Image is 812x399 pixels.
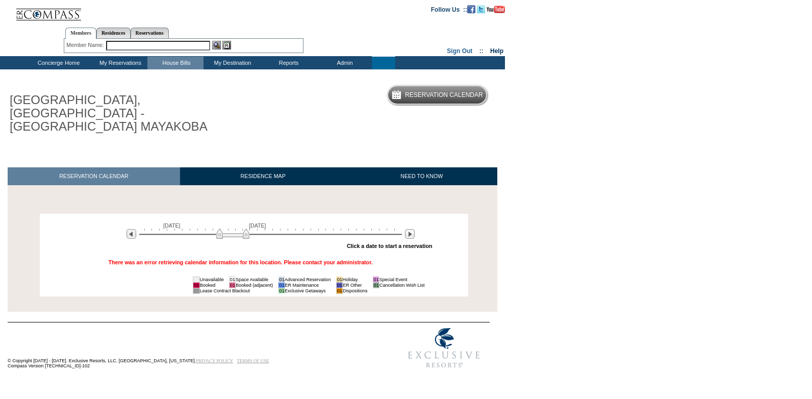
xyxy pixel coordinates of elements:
td: Unavailable [199,277,224,282]
h1: [GEOGRAPHIC_DATA], [GEOGRAPHIC_DATA] - [GEOGRAPHIC_DATA] MAYAKOBA [8,91,236,136]
div: Member Name: [66,41,106,49]
a: Members [65,28,96,39]
img: Subscribe to our YouTube Channel [487,6,505,13]
td: © Copyright [DATE] - [DATE]. Exclusive Resorts, LLC. [GEOGRAPHIC_DATA], [US_STATE]. Compass Versi... [8,323,365,373]
a: Subscribe to our YouTube Channel [487,6,505,12]
a: Help [490,47,503,55]
img: Become our fan on Facebook [467,5,475,13]
td: 01 [193,282,199,288]
td: House Bills [147,57,204,69]
div: Click a date to start a reservation [347,243,433,249]
td: 01 [278,288,285,293]
img: Next [405,229,415,239]
img: Reservations [222,41,231,49]
td: Special Event [379,277,424,282]
a: Become our fan on Facebook [467,6,475,12]
td: 01 [336,288,342,293]
td: 01 [373,282,379,288]
a: RESIDENCE MAP [180,167,346,185]
a: TERMS OF USE [237,358,269,363]
td: Dispositions [343,288,368,293]
td: 01 [278,282,285,288]
td: Cancellation Wish List [379,282,424,288]
td: My Reservations [91,57,147,69]
td: Holiday [343,277,368,282]
p: There was an error retrieving calendar information for this location. Please contact your adminis... [109,259,373,265]
td: Advanced Reservation [285,277,331,282]
img: Exclusive Resorts [398,322,490,373]
span: [DATE] [249,222,266,229]
span: :: [479,47,484,55]
a: NEED TO KNOW [346,167,497,185]
img: Follow us on Twitter [477,5,485,13]
img: Previous [126,229,136,239]
td: 01 [336,277,342,282]
a: Reservations [131,28,169,38]
span: [DATE] [163,222,181,229]
td: ER Other [343,282,368,288]
img: View [212,41,221,49]
td: Booked (adjacent) [236,282,273,288]
a: Follow us on Twitter [477,6,485,12]
a: PRIVACY POLICY [196,358,233,363]
td: ER Maintenance [285,282,331,288]
td: Concierge Home [24,57,91,69]
td: Exclusive Getaways [285,288,331,293]
td: 01 [278,277,285,282]
td: 01 [229,277,235,282]
a: Residences [96,28,131,38]
td: 01 [193,277,199,282]
a: RESERVATION CALENDAR [8,167,180,185]
td: 01 [193,288,199,293]
td: Space Available [236,277,273,282]
td: My Destination [204,57,260,69]
a: Sign Out [447,47,472,55]
td: Admin [316,57,372,69]
td: Reports [260,57,316,69]
h5: Reservation Calendar [405,92,483,98]
td: Booked [199,282,224,288]
td: Follow Us :: [431,5,467,13]
td: 01 [229,282,235,288]
td: Lease Contract Blackout [199,288,273,293]
td: 01 [373,277,379,282]
td: 01 [336,282,342,288]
